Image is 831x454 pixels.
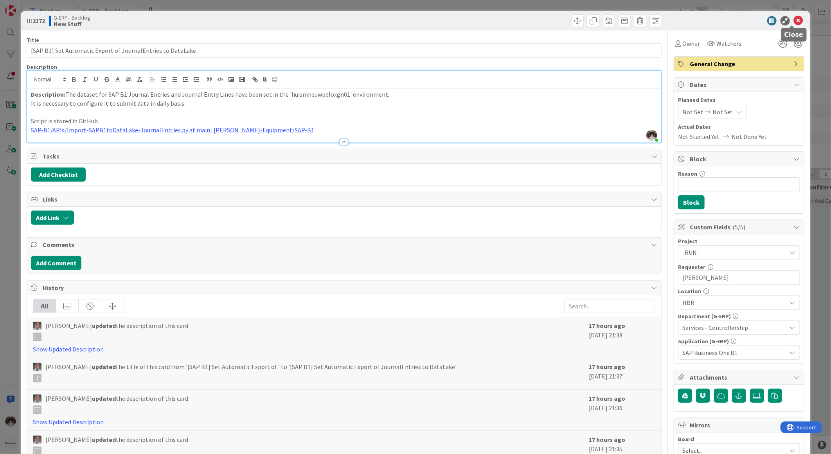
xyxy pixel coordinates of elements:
button: Add Comment [31,256,81,270]
span: Mirrors [690,420,790,430]
span: SAP Business One B1 [682,348,786,357]
span: Tasks [43,151,647,161]
div: [DATE] 21:36 [589,394,655,427]
button: Block [678,195,705,209]
label: Requester [678,263,705,270]
span: ID [27,16,45,25]
strong: Description: [31,90,65,98]
span: Not Set [712,107,733,117]
span: Custom Fields [690,222,790,232]
b: 17 hours ago [589,363,625,371]
img: cF1764xS6KQF0UDQ8Ib5fgQIGsMebhp9.jfif [646,130,657,141]
b: New Stuff [54,21,90,27]
span: [PERSON_NAME] the description of this card [45,321,188,341]
h5: Close [784,31,804,38]
span: Description [27,63,57,70]
a: Show Updated Description [33,345,104,353]
b: 17 hours ago [589,436,625,443]
span: Comments [43,240,647,249]
span: Block [690,154,790,164]
img: PS [33,363,41,371]
b: updated [92,436,116,443]
span: Support [16,1,36,11]
div: [DATE] 21:37 [589,362,655,386]
div: [DATE] 21:38 [589,321,655,354]
span: [PERSON_NAME] the description of this card [45,394,188,414]
label: Title [27,36,39,43]
input: Search... [565,299,655,313]
span: General Change [690,59,790,68]
div: Application (G-ERP) [678,339,800,344]
span: Not Set [682,107,703,117]
span: History [43,283,647,292]
button: Add Link [31,211,74,225]
div: Department (G-ERP) [678,313,800,319]
span: [PERSON_NAME] the title of this card from '[SAP B1] Set Automatic Export of ' to '[SAP B1] Set Au... [45,362,457,382]
span: G-ERP - Backlog [54,14,90,21]
input: type card name here... [27,43,662,58]
span: Actual Dates [678,123,800,131]
div: Project [678,238,800,244]
span: Services - Controllership [682,323,786,332]
span: -RUN- [682,247,782,258]
img: PS [33,395,41,403]
span: Watchers [716,39,742,48]
span: Not Done Yet [732,132,767,141]
b: updated [92,395,116,402]
p: It is necessary to configure it to submit data in daily basis. [31,99,657,108]
img: PS [33,436,41,444]
b: updated [92,363,116,371]
span: Board [678,436,694,442]
a: SAP-B1/APIs/Import-SAPB1toDataLake-JournalEntries.py at main · [PERSON_NAME]-Equipment/SAP-B1 [31,126,314,134]
span: Owner [682,39,700,48]
div: All [33,299,56,313]
b: updated [92,322,116,330]
label: Reason [678,170,697,177]
span: Not Started Yet [678,132,719,141]
div: Location [678,288,800,294]
button: Add Checklist [31,168,86,182]
b: 17 hours ago [589,322,625,330]
b: 17 hours ago [589,395,625,402]
span: Attachments [690,373,790,382]
p: Script is stored in GitHub. [31,117,657,126]
b: 2172 [32,17,45,25]
a: Show Updated Description [33,418,104,426]
span: ( 5/5 ) [733,223,746,231]
p: The dataset for SAP B1 Journal Entries and Journal Entry Lines have been set in the 'huismneuwpdl... [31,90,657,99]
span: Links [43,195,647,204]
span: Dates [690,80,790,89]
span: Planned Dates [678,96,800,104]
span: HBR [682,298,786,307]
img: PS [33,322,41,330]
